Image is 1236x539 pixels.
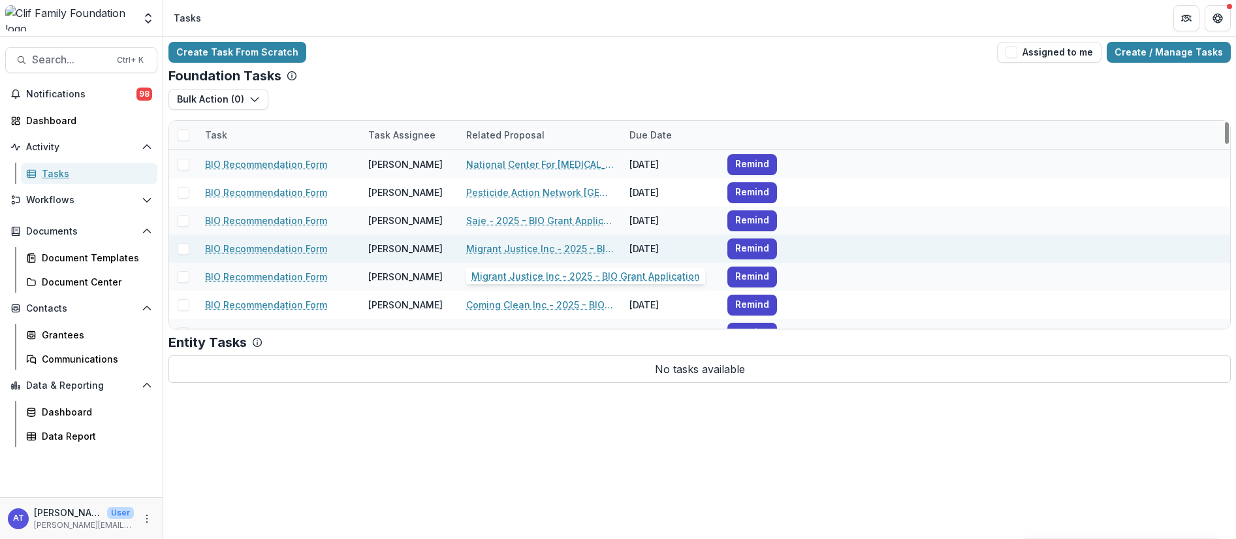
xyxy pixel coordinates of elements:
div: [PERSON_NAME] [368,214,443,227]
nav: breadcrumb [168,8,206,27]
div: [DATE] [622,235,720,263]
div: Related Proposal [458,121,622,149]
button: Remind [727,267,777,287]
div: [PERSON_NAME] [368,242,443,255]
p: Entity Tasks [168,335,247,350]
div: [DATE] [622,178,720,206]
div: Due Date [622,121,720,149]
p: No tasks available [168,355,1231,383]
div: [DATE] [622,150,720,178]
span: Workflows [26,195,136,206]
a: Dashboard [21,401,157,423]
button: Open Data & Reporting [5,375,157,396]
a: Create / Manage Tasks [1107,42,1231,63]
a: Create Task From Scratch [168,42,306,63]
button: More [139,511,155,527]
p: Foundation Tasks [168,68,281,84]
div: Due Date [622,128,680,142]
a: BIO Recommendation Form [205,157,327,171]
span: Activity [26,142,136,153]
button: Partners [1173,5,1199,31]
button: Open Contacts [5,298,157,319]
span: Contacts [26,303,136,314]
span: Documents [26,226,136,237]
div: Dashboard [42,405,147,419]
a: Leadership Counsel for Justice and Accountability - 2025 - BIO Grant Application [466,326,614,340]
button: Get Help [1205,5,1231,31]
img: Clif Family Foundation logo [5,5,134,31]
a: Communications [21,348,157,370]
div: Tasks [42,167,147,180]
a: BIO Recommendation Form [205,186,327,199]
a: National Center For [MEDICAL_DATA] Health Inc - 2025 - BIO Grant Application [466,157,614,171]
button: Remind [727,323,777,344]
div: Task [197,121,360,149]
a: Energy Democracy Project - 2025 - BIO Grant Application [466,270,614,284]
a: Dashboard [5,110,157,131]
button: Remind [727,154,777,175]
a: Pesticide Action Network [GEOGRAPHIC_DATA] - 2025 - BIO Grant Application [466,186,614,199]
a: BIO Recommendation Form [205,242,327,255]
div: Data Report [42,429,147,443]
a: Tasks [21,163,157,184]
button: Remind [727,295,777,316]
p: [PERSON_NAME] [34,506,102,519]
a: Document Templates [21,247,157,269]
span: 98 [136,88,152,101]
button: Remind [727,182,777,203]
button: Open Activity [5,137,157,157]
a: BIO Recommendation Form [205,214,327,227]
a: Coming Clean Inc - 2025 - BIO Grant Application [466,298,614,312]
a: BIO Recommendation Form [205,298,327,312]
button: Remind [727,210,777,231]
div: [PERSON_NAME] [368,270,443,284]
div: Grantees [42,328,147,342]
div: Ctrl + K [114,53,146,67]
div: [PERSON_NAME] [368,326,443,340]
div: [PERSON_NAME] [368,186,443,199]
button: Search... [5,47,157,73]
div: Document Center [42,275,147,289]
div: [DATE] [622,291,720,319]
div: Communications [42,352,147,366]
a: Document Center [21,271,157,293]
div: Ann Thrupp [13,514,24,523]
div: Tasks [174,11,201,25]
div: Task Assignee [360,128,443,142]
div: Dashboard [26,114,147,127]
span: Search... [32,54,109,66]
a: Saje - 2025 - BIO Grant Application [466,214,614,227]
button: Open Workflows [5,189,157,210]
a: BIO Recommendation Form [205,270,327,284]
span: Data & Reporting [26,380,136,391]
div: [PERSON_NAME] [368,157,443,171]
a: Data Report [21,425,157,447]
div: Task Assignee [360,121,458,149]
button: Assigned to me [997,42,1101,63]
div: [DATE] [622,319,720,347]
div: Task [197,128,235,142]
p: User [107,507,134,519]
a: Grantees [21,324,157,346]
a: BIO Recommendation Form [205,326,327,340]
div: Document Templates [42,251,147,265]
div: Related Proposal [458,128,552,142]
span: Notifications [26,89,136,100]
button: Bulk Action (0) [168,89,268,110]
div: [DATE] [622,206,720,235]
button: Notifications98 [5,84,157,105]
div: [DATE] [622,263,720,291]
p: [PERSON_NAME][EMAIL_ADDRESS][DOMAIN_NAME] [34,519,134,531]
button: Open entity switcher [139,5,157,31]
a: Migrant Justice Inc - 2025 - BIO Grant Application [466,242,614,255]
button: Open Documents [5,221,157,242]
div: [PERSON_NAME] [368,298,443,312]
button: Remind [727,238,777,259]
